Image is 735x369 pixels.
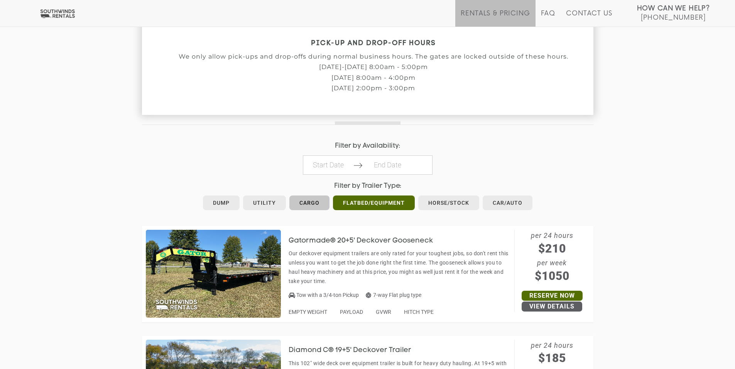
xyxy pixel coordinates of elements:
[243,195,286,210] a: Utility
[483,195,532,210] a: Car/Auto
[311,40,436,47] strong: PICK-UP AND DROP-OFF HOURS
[289,347,423,353] a: Diamond C® 19+5' Deckover Trailer
[203,195,240,210] a: Dump
[366,292,421,298] span: 7-way Flat plug type
[515,230,590,285] span: per 24 hours per week
[142,182,593,190] h4: Filter by Trailer Type:
[515,349,590,367] span: $185
[641,14,706,22] span: [PHONE_NUMBER]
[418,195,479,210] a: Horse/Stock
[340,309,363,315] span: PAYLOAD
[522,302,582,312] a: View Details
[289,249,510,286] p: Our deckover equipment trailers are only rated for your toughest jobs, so don't rent this unless ...
[637,4,710,21] a: How Can We Help? [PHONE_NUMBER]
[289,195,329,210] a: Cargo
[289,309,327,315] span: EMPTY WEIGHT
[39,9,76,19] img: Southwinds Rentals Logo
[522,291,583,301] a: Reserve Now
[515,267,590,285] span: $1050
[146,230,281,318] img: SW012 - Gatormade 20+5' Deckover Gooseneck
[461,10,530,27] a: Rentals & Pricing
[404,309,434,315] span: HITCH TYPE
[376,309,391,315] span: GVWR
[142,64,605,71] p: [DATE]-[DATE] 8:00am - 5:00pm
[289,237,444,243] a: Gatormade® 20+5' Deckover Gooseneck
[541,10,556,27] a: FAQ
[289,347,423,354] h3: Diamond C® 19+5' Deckover Trailer
[142,142,593,150] h4: Filter by Availability:
[333,195,415,210] a: Flatbed/Equipment
[142,53,605,60] p: We only allow pick-ups and drop-offs during normal business hours. The gates are locked outside o...
[515,240,590,257] span: $210
[142,74,605,81] p: [DATE] 8:00am - 4:00pm
[296,292,359,298] span: Tow with a 3/4-ton Pickup
[637,5,710,12] strong: How Can We Help?
[142,85,605,92] p: [DATE] 2:00pm - 3:00pm
[566,10,612,27] a: Contact Us
[289,237,444,245] h3: Gatormade® 20+5' Deckover Gooseneck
